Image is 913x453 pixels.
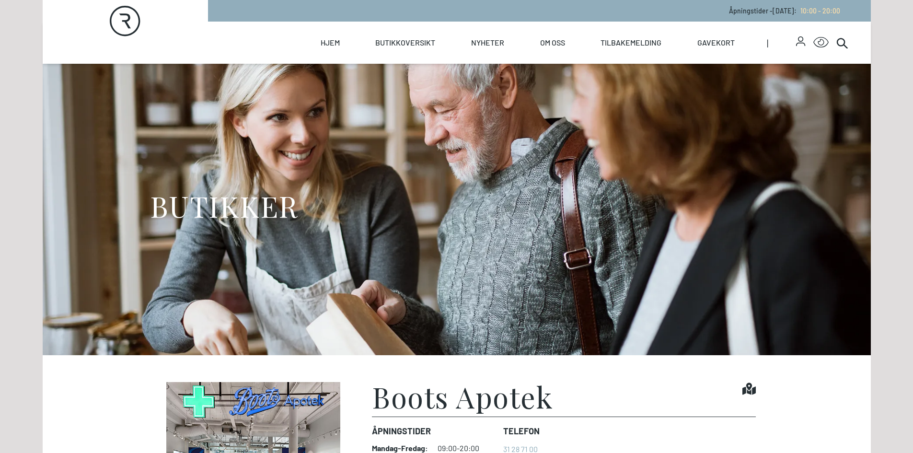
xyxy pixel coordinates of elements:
a: Tilbakemelding [601,22,661,64]
a: Nyheter [471,22,504,64]
a: Om oss [540,22,565,64]
h1: Boots Apotek [372,382,553,411]
span: 10:00 - 20:00 [800,7,840,15]
dt: Mandag - Fredag : [372,443,428,453]
a: Gavekort [697,22,735,64]
h1: BUTIKKER [150,188,298,224]
span: | [767,22,797,64]
dd: 09:00-20:00 [438,443,496,453]
a: Butikkoversikt [375,22,435,64]
p: Åpningstider - [DATE] : [729,6,840,16]
dt: Åpningstider [372,425,496,438]
dt: Telefon [503,425,540,438]
a: 10:00 - 20:00 [797,7,840,15]
button: Open Accessibility Menu [813,35,829,50]
a: Hjem [321,22,340,64]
